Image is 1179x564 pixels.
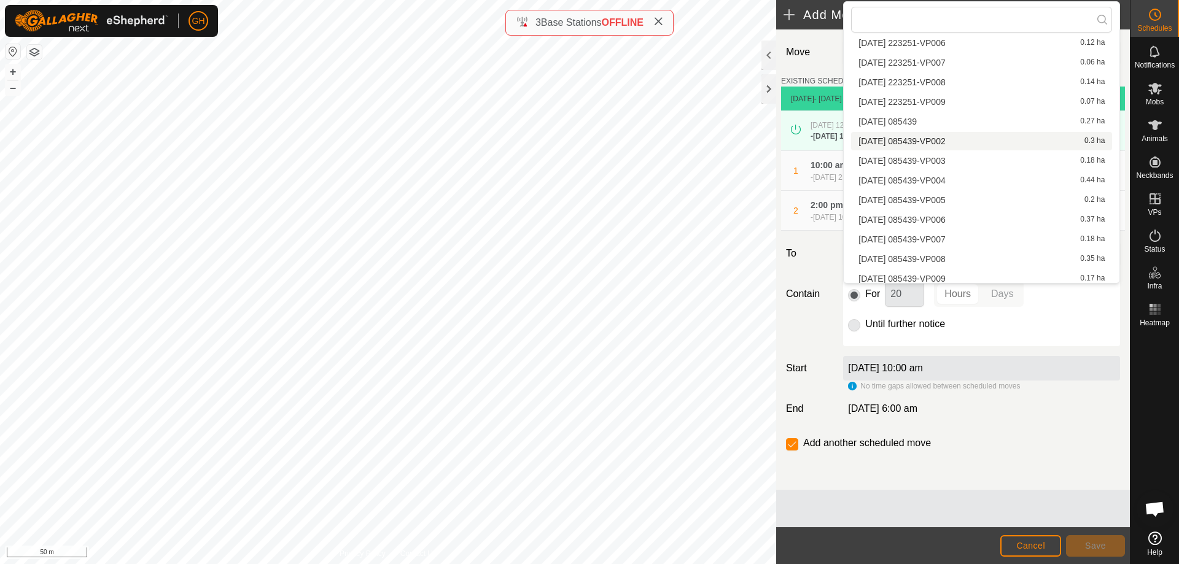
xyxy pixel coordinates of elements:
[858,235,945,244] span: [DATE] 085439-VP007
[1066,535,1125,557] button: Save
[811,160,847,170] span: 10:00 am
[1135,61,1175,69] span: Notifications
[851,230,1112,249] li: 2025-09-16 085439-VP007
[1080,117,1105,126] span: 0.27 ha
[1130,527,1179,561] a: Help
[1137,490,1173,527] div: Open chat
[858,58,945,67] span: [DATE] 223251-VP007
[781,39,838,66] label: Move
[851,250,1112,268] li: 2025-09-16 085439-VP008
[1080,255,1105,263] span: 0.35 ha
[851,191,1112,209] li: 2025-09-16 085439-VP005
[803,438,931,448] label: Add another scheduled move
[602,17,644,28] span: OFFLINE
[848,363,923,373] label: [DATE] 10:00 am
[781,75,863,87] label: EXISTING SCHEDULES
[813,132,871,141] span: [DATE] 10:00 am
[813,173,865,182] span: [DATE] 2:00 pm
[793,166,798,176] span: 1
[858,117,917,126] span: [DATE] 085439
[858,39,945,47] span: [DATE] 223251-VP006
[793,206,798,215] span: 2
[1080,274,1105,283] span: 0.17 ha
[851,171,1112,190] li: 2025-09-16 085439-VP004
[860,382,1020,390] span: No time gaps allowed between scheduled moves
[851,53,1112,72] li: 2025-09-15 223251-VP007
[851,73,1112,91] li: 2025-09-15 223251-VP008
[15,10,168,32] img: Gallagher Logo
[858,78,945,87] span: [DATE] 223251-VP008
[851,112,1112,131] li: 2025-09-16 085439
[781,287,838,301] label: Contain
[858,176,945,185] span: [DATE] 085439-VP004
[865,289,880,299] label: For
[1084,137,1105,145] span: 0.3 ha
[6,44,20,59] button: Reset Map
[1147,549,1162,556] span: Help
[1142,135,1168,142] span: Animals
[858,137,945,145] span: [DATE] 085439-VP002
[781,241,838,266] label: To
[192,15,205,28] span: GH
[811,200,843,210] span: 2:00 pm
[781,401,838,416] label: End
[1000,535,1061,557] button: Cancel
[1085,541,1106,550] span: Save
[811,172,865,183] div: -
[27,45,42,60] button: Map Layers
[851,269,1112,288] li: 2025-09-16 085439-VP009
[1080,39,1105,47] span: 0.12 ha
[6,80,20,95] button: –
[813,213,869,222] span: [DATE] 10:00 am
[1140,319,1170,326] span: Heatmap
[1080,98,1105,106] span: 0.07 ha
[1148,209,1161,216] span: VPs
[791,95,814,103] span: [DATE]
[814,95,842,103] span: - [DATE]
[865,319,945,329] label: Until further notice
[1080,215,1105,224] span: 0.37 ha
[1080,156,1105,165] span: 0.18 ha
[851,34,1112,52] li: 2025-09-15 223251-VP006
[811,121,866,129] span: [DATE] 12:00 pm
[848,403,917,414] span: [DATE] 6:00 am
[784,7,1068,22] h2: Add Move
[1016,541,1045,550] span: Cancel
[858,196,945,204] span: [DATE] 085439-VP005
[851,93,1112,111] li: 2025-09-15 223251-VP009
[1146,98,1164,106] span: Mobs
[535,17,541,28] span: 3
[1147,282,1162,290] span: Infra
[851,132,1112,150] li: 2025-09-16 085439-VP002
[1137,25,1172,32] span: Schedules
[541,17,602,28] span: Base Stations
[400,548,437,559] a: Contact Us
[811,212,869,223] div: -
[1080,78,1105,87] span: 0.14 ha
[811,131,871,142] div: -
[858,98,945,106] span: [DATE] 223251-VP009
[858,156,945,165] span: [DATE] 085439-VP003
[851,211,1112,229] li: 2025-09-16 085439-VP006
[1084,196,1105,204] span: 0.2 ha
[340,548,386,559] a: Privacy Policy
[858,274,945,283] span: [DATE] 085439-VP009
[6,64,20,79] button: +
[1080,235,1105,244] span: 0.18 ha
[858,255,945,263] span: [DATE] 085439-VP008
[851,152,1112,170] li: 2025-09-16 085439-VP003
[1136,172,1173,179] span: Neckbands
[858,215,945,224] span: [DATE] 085439-VP006
[1144,245,1165,253] span: Status
[1080,58,1105,67] span: 0.06 ha
[781,361,838,376] label: Start
[1080,176,1105,185] span: 0.44 ha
